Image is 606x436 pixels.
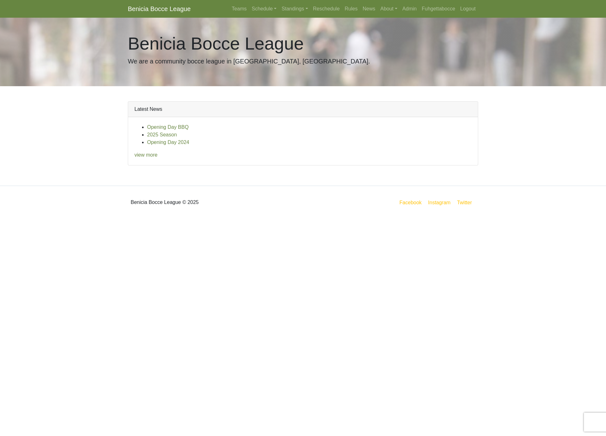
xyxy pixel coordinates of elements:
a: Benicia Bocce League [128,3,191,15]
a: Twitter [456,199,477,206]
a: About [378,3,400,15]
h1: Benicia Bocce League [128,33,478,54]
a: Rules [342,3,360,15]
p: We are a community bocce league in [GEOGRAPHIC_DATA], [GEOGRAPHIC_DATA]. [128,57,478,66]
a: Instagram [427,199,452,206]
div: Latest News [128,102,478,117]
a: Opening Day BBQ [147,124,189,130]
div: Benicia Bocce League © 2025 [123,191,303,214]
a: News [360,3,378,15]
a: Logout [458,3,478,15]
a: Fuhgettabocce [419,3,458,15]
a: 2025 Season [147,132,177,137]
a: Facebook [398,199,423,206]
a: view more [134,152,157,158]
a: Schedule [249,3,279,15]
a: Admin [400,3,419,15]
a: Opening Day 2024 [147,140,189,145]
a: Teams [229,3,249,15]
a: Standings [279,3,310,15]
a: Reschedule [311,3,342,15]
